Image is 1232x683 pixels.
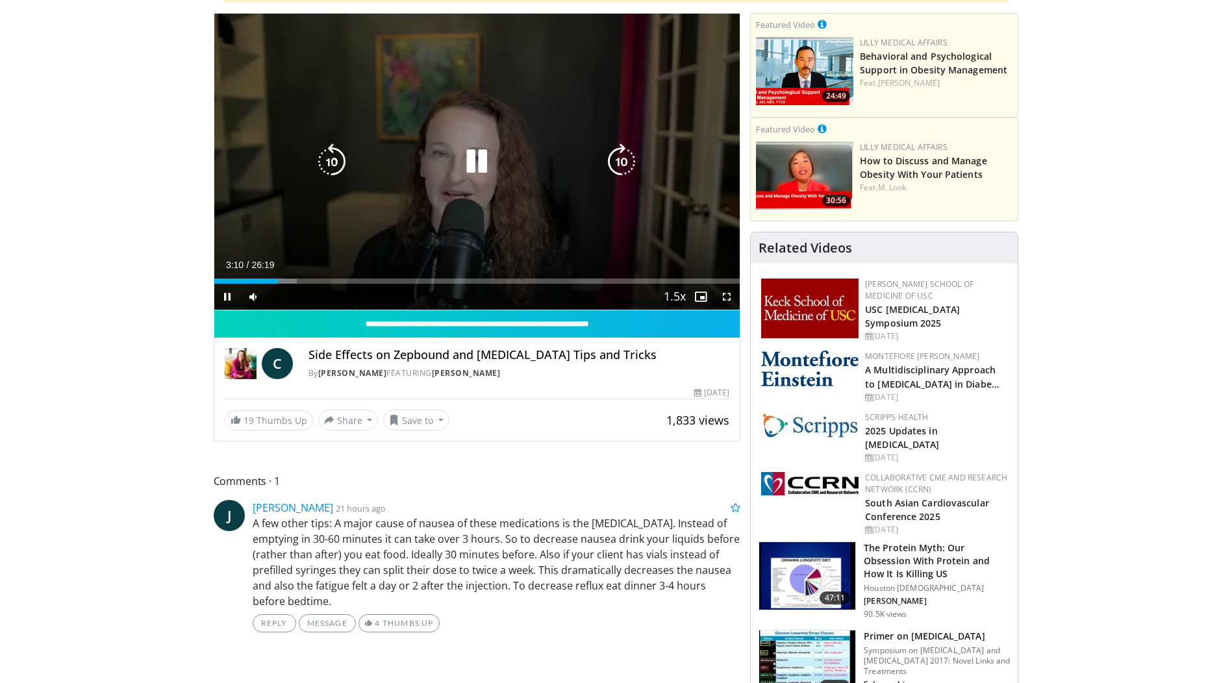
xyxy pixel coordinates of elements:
[865,279,974,301] a: [PERSON_NAME] School of Medicine of USC
[688,284,714,310] button: Enable picture-in-picture mode
[864,630,1010,643] h3: Primer on [MEDICAL_DATA]
[244,414,254,427] span: 19
[878,182,907,193] a: M. Look
[759,541,1010,619] a: 47:11 The Protein Myth: Our Obsession With Protein and How It Is Killing US Houston [DEMOGRAPHIC_...
[756,37,853,105] a: 24:49
[860,50,1007,76] a: Behavioral and Psychological Support in Obesity Management
[214,14,740,310] video-js: Video Player
[308,367,729,379] div: By FEATURING
[240,284,266,310] button: Mute
[860,155,987,180] a: How to Discuss and Manage Obesity With Your Patients
[865,364,999,390] a: A Multidisciplinary Approach to [MEDICAL_DATA] in Diabe…
[756,142,853,210] a: 30:56
[383,410,449,430] button: Save to
[214,279,740,284] div: Progress Bar
[694,387,729,399] div: [DATE]
[318,367,387,379] a: [PERSON_NAME]
[759,240,852,256] h4: Related Videos
[253,515,741,609] p: A few other tips: A major cause of nausea of these medications is the [MEDICAL_DATA]. Instead of ...
[865,303,960,329] a: USC [MEDICAL_DATA] Symposium 2025
[864,583,1010,593] p: Houston [DEMOGRAPHIC_DATA]
[247,260,249,270] span: /
[761,351,859,386] img: b0142b4c-93a1-4b58-8f91-5265c282693c.png.150x105_q85_autocrop_double_scale_upscale_version-0.2.png
[756,142,853,210] img: c98a6a29-1ea0-4bd5-8cf5-4d1e188984a7.png.150x105_q85_crop-smart_upscale.png
[214,473,741,490] span: Comments 1
[253,614,296,632] a: Reply
[860,37,948,48] a: Lilly Medical Affairs
[864,645,1010,677] p: Symposium on [MEDICAL_DATA] and [MEDICAL_DATA] 2017: Novel Links and Treatments
[864,596,1010,606] p: [PERSON_NAME]
[225,410,313,430] a: 19 Thumbs Up
[226,260,244,270] span: 3:10
[865,425,939,451] a: 2025 Updates in [MEDICAL_DATA]
[225,348,257,379] img: Dr. Carolynn Francavilla
[822,90,850,102] span: 24:49
[756,37,853,105] img: ba3304f6-7838-4e41-9c0f-2e31ebde6754.png.150x105_q85_crop-smart_upscale.png
[662,284,688,310] button: Playback Rate
[865,351,979,362] a: Montefiore [PERSON_NAME]
[375,618,380,628] span: 4
[756,19,815,31] small: Featured Video
[820,591,851,604] span: 47:11
[822,195,850,206] span: 30:56
[666,412,729,428] span: 1,833 views
[761,472,859,495] img: a04ee3ba-8487-4636-b0fb-5e8d268f3737.png.150x105_q85_autocrop_double_scale_upscale_version-0.2.png
[432,367,501,379] a: [PERSON_NAME]
[308,348,729,362] h4: Side Effects on Zepbound and [MEDICAL_DATA] Tips and Tricks
[214,284,240,310] button: Pause
[860,77,1012,89] div: Feat.
[756,123,815,135] small: Featured Video
[865,412,928,423] a: Scripps Health
[865,391,1007,403] div: [DATE]
[253,501,333,515] a: [PERSON_NAME]
[865,330,1007,342] div: [DATE]
[251,260,274,270] span: 26:19
[864,541,1010,580] h3: The Protein Myth: Our Obsession With Protein and How It Is Killing US
[761,279,859,338] img: 7b941f1f-d101-407a-8bfa-07bd47db01ba.png.150x105_q85_autocrop_double_scale_upscale_version-0.2.jpg
[865,497,989,523] a: South Asian Cardiovascular Conference 2025
[759,542,855,610] img: b7b8b05e-5021-418b-a89a-60a270e7cf82.150x105_q85_crop-smart_upscale.jpg
[865,524,1007,536] div: [DATE]
[865,472,1007,495] a: Collaborative CME and Research Network (CCRN)
[761,412,859,438] img: c9f2b0b7-b02a-4276-a72a-b0cbb4230bc1.jpg.150x105_q85_autocrop_double_scale_upscale_version-0.2.jpg
[865,452,1007,464] div: [DATE]
[714,284,740,310] button: Fullscreen
[318,410,379,430] button: Share
[358,614,440,632] a: 4 Thumbs Up
[214,500,245,531] a: J
[299,614,356,632] a: Message
[878,77,940,88] a: [PERSON_NAME]
[864,609,907,619] p: 90.5K views
[860,182,1012,193] div: Feat.
[860,142,948,153] a: Lilly Medical Affairs
[262,348,293,379] a: C
[336,503,386,514] small: 21 hours ago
